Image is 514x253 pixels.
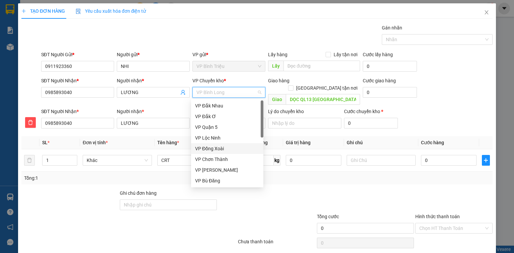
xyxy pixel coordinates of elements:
[421,140,444,145] span: Cước hàng
[484,10,489,15] span: close
[52,22,98,30] div: VINH
[274,155,280,166] span: kg
[382,25,402,30] label: Gán nhãn
[117,118,190,129] input: Tên người nhận
[482,155,490,166] button: plus
[363,78,396,83] label: Cước giao hàng
[52,6,98,22] div: VP Chơn Thành
[41,51,114,58] div: SĐT Người Gửi
[317,214,339,219] span: Tổng cước
[347,155,416,166] input: Ghi Chú
[25,120,35,125] span: delete
[157,140,179,145] span: Tên hàng
[191,143,263,154] div: VP Đồng Xoài
[180,90,186,95] span: user-add
[363,87,417,98] input: Cước giao hàng
[6,22,48,30] div: PHÁT
[237,238,316,250] div: Chưa thanh toán
[192,51,265,58] div: VP gửi
[42,140,48,145] span: SL
[6,6,48,22] div: VP Bình Triệu
[191,175,263,186] div: VP Bù Đăng
[195,123,259,131] div: VP Quận 5
[268,109,304,114] label: Lý do chuyển kho
[51,45,61,52] span: CC :
[120,199,217,210] input: Ghi chú đơn hàng
[195,113,259,120] div: VP Đắk Ơ
[117,51,190,58] div: Người gửi
[286,155,341,166] input: 0
[331,51,360,58] span: Lấy tận nơi
[24,174,199,182] div: Tổng: 1
[51,43,98,53] div: 30.000
[6,6,16,13] span: Gửi:
[117,108,190,115] div: Người nhận
[268,94,286,105] span: Giao
[191,100,263,111] div: VP Đắk Nhau
[41,118,114,129] input: SĐT người nhận
[52,6,68,13] span: Nhận:
[83,140,108,145] span: Đơn vị tính
[191,122,263,133] div: VP Quận 5
[268,52,287,57] span: Lấy hàng
[293,84,360,92] span: [GEOGRAPHIC_DATA] tận nơi
[195,156,259,163] div: VP Chơn Thành
[344,136,418,149] th: Ghi chú
[157,155,226,166] input: VD: Bàn, Ghế
[268,78,289,83] span: Giao hàng
[283,61,360,71] input: Dọc đường
[268,118,341,129] input: Lý do chuyển kho
[286,94,360,105] input: Dọc đường
[196,87,261,97] span: VP Bình Long
[195,102,259,109] div: VP Đắk Nhau
[191,133,263,143] div: VP Lộc Ninh
[41,108,114,115] div: SĐT Người Nhận
[117,77,190,84] div: Người nhận
[192,78,224,83] span: VP Chuyển kho
[41,77,114,84] div: SĐT Người Nhận
[25,117,36,128] button: delete
[24,155,35,166] button: delete
[482,158,490,163] span: plus
[195,145,259,152] div: VP Đồng Xoài
[268,61,283,71] span: Lấy
[21,9,26,13] span: plus
[344,108,398,115] div: Cước chuyển kho
[191,111,263,122] div: VP Đắk Ơ
[363,61,417,72] input: Cước lấy hàng
[477,3,496,22] button: Close
[87,155,148,165] span: Khác
[415,214,460,219] label: Hình thức thanh toán
[191,154,263,165] div: VP Chơn Thành
[195,177,259,184] div: VP Bù Đăng
[363,52,393,57] label: Cước lấy hàng
[196,61,261,71] span: VP Bình Triệu
[191,165,263,175] div: VP Đức Liễu
[76,8,146,14] span: Yêu cầu xuất hóa đơn điện tử
[286,140,311,145] span: Giá trị hàng
[195,166,259,174] div: VP [PERSON_NAME]
[21,8,65,14] span: TẠO ĐƠN HÀNG
[76,9,81,14] img: icon
[195,134,259,142] div: VP Lộc Ninh
[120,190,157,196] label: Ghi chú đơn hàng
